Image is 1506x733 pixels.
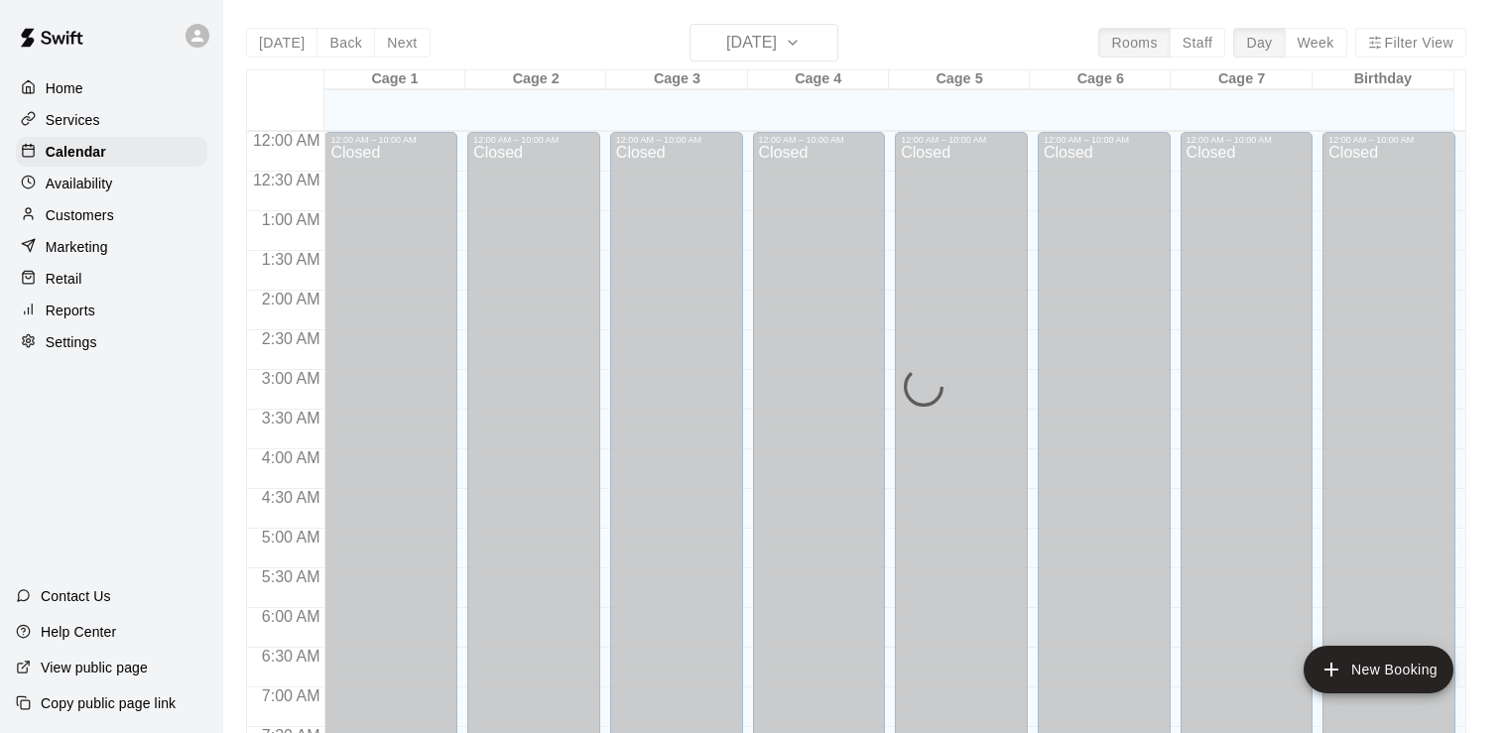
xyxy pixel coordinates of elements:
[46,237,108,257] p: Marketing
[257,251,325,268] span: 1:30 AM
[41,658,148,677] p: View public page
[257,330,325,347] span: 2:30 AM
[46,110,100,130] p: Services
[46,142,106,162] p: Calendar
[257,489,325,506] span: 4:30 AM
[473,135,594,145] div: 12:00 AM – 10:00 AM
[257,648,325,665] span: 6:30 AM
[257,449,325,466] span: 4:00 AM
[616,135,737,145] div: 12:00 AM – 10:00 AM
[1171,70,1312,89] div: Cage 7
[16,169,207,198] a: Availability
[748,70,889,89] div: Cage 4
[16,296,207,325] a: Reports
[46,269,82,289] p: Retail
[16,264,207,294] a: Retail
[1328,135,1449,145] div: 12:00 AM – 10:00 AM
[257,410,325,427] span: 3:30 AM
[16,232,207,262] a: Marketing
[1187,135,1308,145] div: 12:00 AM – 10:00 AM
[16,73,207,103] a: Home
[606,70,747,89] div: Cage 3
[16,327,207,357] a: Settings
[46,301,95,320] p: Reports
[1030,70,1171,89] div: Cage 6
[1313,70,1453,89] div: Birthday
[16,105,207,135] a: Services
[759,135,880,145] div: 12:00 AM – 10:00 AM
[41,586,111,606] p: Contact Us
[46,78,83,98] p: Home
[1044,135,1165,145] div: 12:00 AM – 10:00 AM
[257,529,325,546] span: 5:00 AM
[889,70,1030,89] div: Cage 5
[46,205,114,225] p: Customers
[324,70,465,89] div: Cage 1
[41,622,116,642] p: Help Center
[46,174,113,193] p: Availability
[257,291,325,307] span: 2:00 AM
[901,135,1022,145] div: 12:00 AM – 10:00 AM
[248,132,325,149] span: 12:00 AM
[257,568,325,585] span: 5:30 AM
[330,135,451,145] div: 12:00 AM – 10:00 AM
[16,200,207,230] a: Customers
[16,137,207,167] a: Calendar
[257,608,325,625] span: 6:00 AM
[257,370,325,387] span: 3:00 AM
[465,70,606,89] div: Cage 2
[46,332,97,352] p: Settings
[41,693,176,713] p: Copy public page link
[257,687,325,704] span: 7:00 AM
[257,211,325,228] span: 1:00 AM
[248,172,325,188] span: 12:30 AM
[1304,646,1453,693] button: add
